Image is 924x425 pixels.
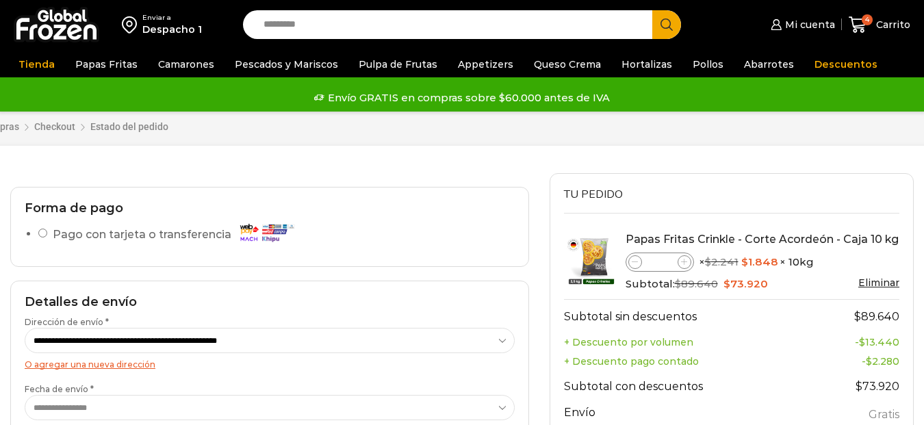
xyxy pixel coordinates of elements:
[142,23,202,36] div: Despacho 1
[615,51,679,77] a: Hortalizas
[642,254,678,270] input: Product quantity
[228,51,345,77] a: Pescados y Mariscos
[12,51,62,77] a: Tienda
[122,13,142,36] img: address-field-icon.svg
[25,295,515,310] h2: Detalles de envío
[808,51,884,77] a: Descuentos
[25,316,515,353] label: Dirección de envío *
[866,355,899,368] bdi: 2.280
[862,14,873,25] span: 4
[25,359,155,370] a: O agregar una nueva dirección
[527,51,608,77] a: Queso Crema
[142,13,202,23] div: Enviar a
[235,220,297,244] img: Pago con tarjeta o transferencia
[151,51,221,77] a: Camarones
[737,51,801,77] a: Abarrotes
[564,187,623,202] span: Tu pedido
[564,352,810,371] th: + Descuento pago contado
[767,11,834,38] a: Mi cuenta
[68,51,144,77] a: Papas Fritas
[849,9,910,41] a: 4 Carrito
[856,380,862,393] span: $
[564,371,810,402] th: Subtotal con descuentos
[626,276,900,292] div: Subtotal:
[859,336,865,348] span: $
[741,255,748,268] span: $
[564,333,810,352] th: + Descuento por volumen
[53,223,301,247] label: Pago con tarjeta o transferencia
[854,310,861,323] span: $
[626,253,900,272] div: × × 10kg
[25,328,515,353] select: Dirección de envío *
[856,380,899,393] bdi: 73.920
[782,18,835,31] span: Mi cuenta
[873,18,910,31] span: Carrito
[723,277,768,290] bdi: 73.920
[686,51,730,77] a: Pollos
[352,51,444,77] a: Pulpa de Frutas
[564,299,810,333] th: Subtotal sin descuentos
[626,233,899,246] a: Papas Fritas Crinkle - Corte Acordeón - Caja 10 kg
[869,405,899,425] label: Gratis
[859,336,899,348] bdi: 13.440
[854,310,899,323] bdi: 89.640
[675,277,681,290] span: $
[705,255,739,268] bdi: 2.241
[25,201,515,216] h2: Forma de pago
[723,277,730,290] span: $
[652,10,681,39] button: Search button
[675,277,718,290] bdi: 89.640
[25,395,515,420] select: Fecha de envío * Los envíos se realizan entre las 09:00 y las 19:00 horas.
[866,355,872,368] span: $
[810,333,899,352] td: -
[451,51,520,77] a: Appetizers
[705,255,711,268] span: $
[858,276,899,289] a: Eliminar
[741,255,778,268] bdi: 1.848
[810,352,899,371] td: -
